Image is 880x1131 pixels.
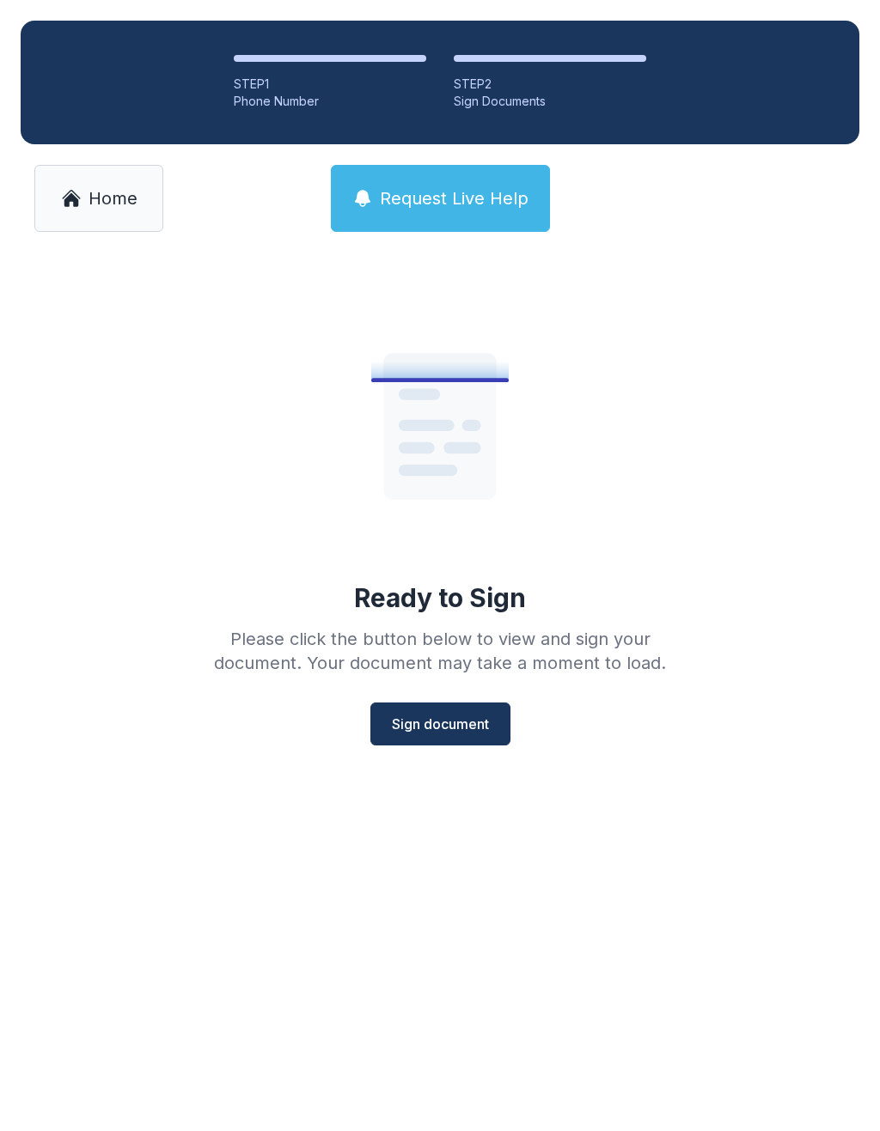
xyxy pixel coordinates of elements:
[454,93,646,110] div: Sign Documents
[234,93,426,110] div: Phone Number
[380,186,529,210] span: Request Live Help
[454,76,646,93] div: STEP 2
[89,186,137,210] span: Home
[192,627,687,675] div: Please click the button below to view and sign your document. Your document may take a moment to ...
[354,582,526,613] div: Ready to Sign
[234,76,426,93] div: STEP 1
[392,714,489,734] span: Sign document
